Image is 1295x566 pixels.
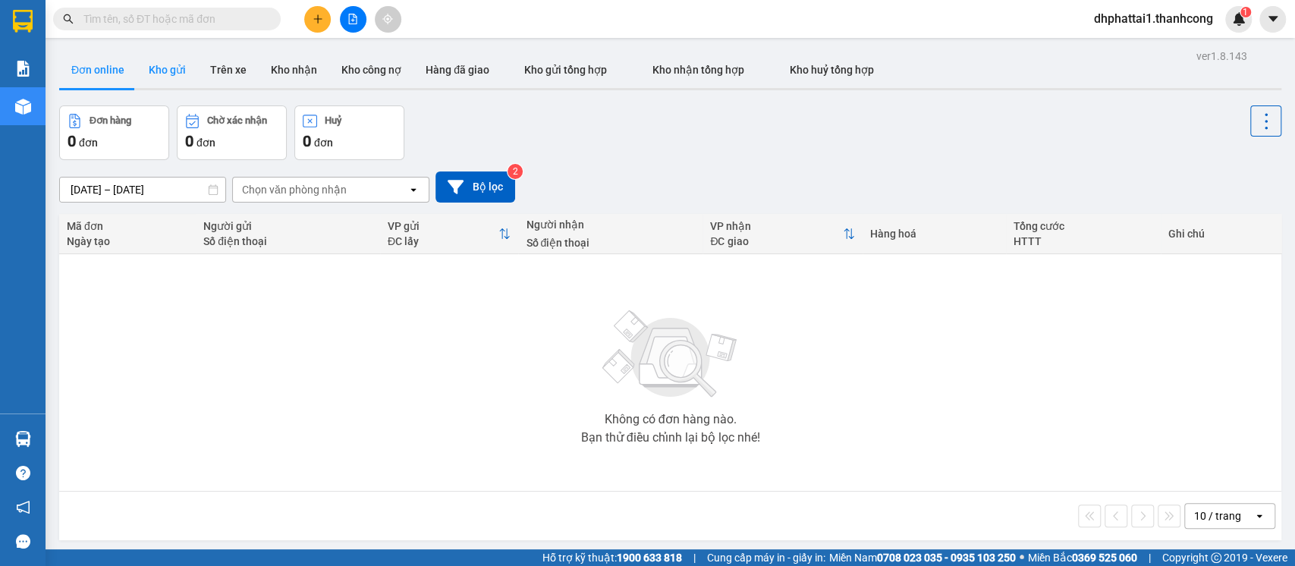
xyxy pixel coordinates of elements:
[67,235,188,247] div: Ngày tạo
[542,549,682,566] span: Hỗ trợ kỹ thuật:
[203,220,372,232] div: Người gửi
[16,534,30,549] span: message
[137,52,198,88] button: Kho gửi
[1196,48,1247,64] div: ver 1.8.143
[1072,552,1137,564] strong: 0369 525 060
[13,10,33,33] img: logo-vxr
[177,105,287,160] button: Chờ xác nhận0đơn
[829,549,1016,566] span: Miền Nam
[413,52,501,88] button: Hàng đã giao
[508,164,523,179] sup: 2
[325,115,341,126] div: Huỷ
[68,132,76,150] span: 0
[407,184,420,196] svg: open
[435,171,515,203] button: Bộ lọc
[196,137,215,149] span: đơn
[16,466,30,480] span: question-circle
[259,52,329,88] button: Kho nhận
[693,549,696,566] span: |
[790,64,874,76] span: Kho huỷ tổng hợp
[877,552,1016,564] strong: 0708 023 035 - 0935 103 250
[1259,6,1286,33] button: caret-down
[185,132,193,150] span: 0
[313,14,323,24] span: plus
[340,6,366,33] button: file-add
[329,52,413,88] button: Kho công nợ
[314,137,333,149] span: đơn
[1149,549,1151,566] span: |
[1020,555,1024,561] span: ⚪️
[303,132,311,150] span: 0
[870,228,998,240] div: Hàng hoá
[1266,12,1280,26] span: caret-down
[60,178,225,202] input: Select a date range.
[59,105,169,160] button: Đơn hàng0đơn
[1014,235,1153,247] div: HTTT
[67,220,188,232] div: Mã đơn
[595,301,747,407] img: svg+xml;base64,PHN2ZyBjbGFzcz0ibGlzdC1wbHVnX19zdmciIHhtbG5zPSJodHRwOi8vd3d3LnczLm9yZy8yMDAwL3N2Zy...
[83,11,262,27] input: Tìm tên, số ĐT hoặc mã đơn
[242,182,347,197] div: Chọn văn phòng nhận
[703,214,863,254] th: Toggle SortBy
[203,235,372,247] div: Số điện thoại
[15,431,31,447] img: warehouse-icon
[1014,220,1153,232] div: Tổng cước
[652,64,744,76] span: Kho nhận tổng hợp
[380,214,518,254] th: Toggle SortBy
[90,115,131,126] div: Đơn hàng
[1232,12,1246,26] img: icon-new-feature
[1240,7,1251,17] sup: 1
[524,64,607,76] span: Kho gửi tổng hợp
[1028,549,1137,566] span: Miền Bắc
[1243,7,1248,17] span: 1
[707,549,825,566] span: Cung cấp máy in - giấy in:
[1211,552,1221,563] span: copyright
[382,14,393,24] span: aim
[375,6,401,33] button: aim
[15,99,31,115] img: warehouse-icon
[198,52,259,88] button: Trên xe
[605,413,737,426] div: Không có đơn hàng nào.
[526,237,695,249] div: Số điện thoại
[304,6,331,33] button: plus
[710,220,843,232] div: VP nhận
[617,552,682,564] strong: 1900 633 818
[388,235,498,247] div: ĐC lấy
[1194,508,1241,524] div: 10 / trang
[79,137,98,149] span: đơn
[294,105,404,160] button: Huỷ0đơn
[526,219,695,231] div: Người nhận
[1168,228,1274,240] div: Ghi chú
[581,432,760,444] div: Bạn thử điều chỉnh lại bộ lọc nhé!
[63,14,74,24] span: search
[1082,9,1225,28] span: dhphattai1.thanhcong
[15,61,31,77] img: solution-icon
[16,500,30,514] span: notification
[1253,510,1265,522] svg: open
[347,14,358,24] span: file-add
[710,235,843,247] div: ĐC giao
[388,220,498,232] div: VP gửi
[207,115,267,126] div: Chờ xác nhận
[59,52,137,88] button: Đơn online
